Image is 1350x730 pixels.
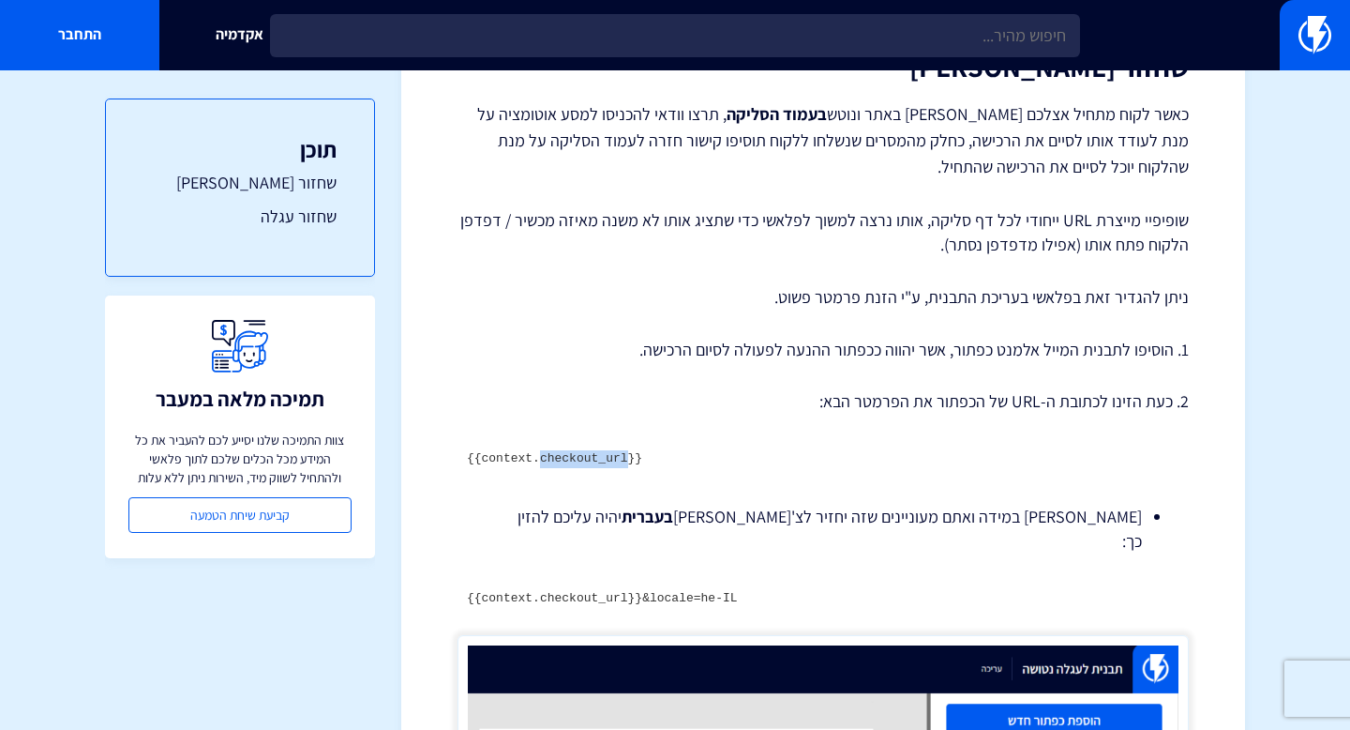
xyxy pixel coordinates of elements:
input: חיפוש מהיר... [270,14,1080,57]
a: שחזור [PERSON_NAME] [143,171,337,195]
li: [PERSON_NAME] במידה ואתם מעוניינים שזה יחזיר לצ'[PERSON_NAME] יהיה עליכם להזין כך: [504,505,1142,553]
strong: בעברית [622,506,673,527]
p: 1. הוסיפו לתבנית המייל אלמנט כפתור, אשר יהווה ככפתור ההנעה לפעולה לסיום הרכישה. [457,338,1189,362]
p: ניתן להגדיר זאת בפלאשי בעריכת התבנית, ע"י הזנת פרמטר פשוט. [457,285,1189,310]
p: 2. כעת הזינו לכתובת ה-URL של הכפתור את הפרמטר הבא: [457,389,1189,414]
p: שופיפיי מייצרת URL ייחודי לכל דף סליקה, אותו נרצה למשוך לפלאשי כדי שתציג אותו לא משנה מאיזה מכשיר... [457,208,1189,256]
code: {{context.checkout_url}}&locale=he-IL [467,591,738,605]
a: קביעת שיחת הטמעה [128,497,352,533]
code: {{context.checkout_url}} [467,451,642,465]
p: צוות התמיכה שלנו יסייע לכם להעביר את כל המידע מכל הכלים שלכם לתוך פלאשי ולהתחיל לשווק מיד, השירות... [128,431,352,487]
strong: בעמוד הסליקה [727,103,827,125]
a: שחזור עגלה [143,205,337,229]
h3: תמיכה מלאה במעבר [156,388,324,410]
h3: תוכן [143,137,337,161]
p: כאשר לקוח מתחיל אצלכם [PERSON_NAME] באתר ונוטש , תרצו וודאי להכניסו למסע אוטומציה על מנת לעודד או... [457,101,1189,180]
